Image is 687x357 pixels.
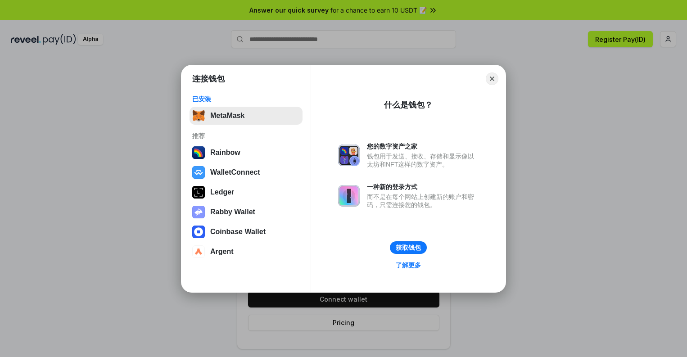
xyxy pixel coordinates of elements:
img: svg+xml,%3Csvg%20fill%3D%22none%22%20height%3D%2233%22%20viewBox%3D%220%200%2035%2033%22%20width%... [192,109,205,122]
button: Argent [190,243,303,261]
button: WalletConnect [190,163,303,181]
button: Ledger [190,183,303,201]
button: Coinbase Wallet [190,223,303,241]
div: 钱包用于发送、接收、存储和显示像以太坊和NFT这样的数字资产。 [367,152,479,168]
div: 推荐 [192,132,300,140]
button: Rabby Wallet [190,203,303,221]
img: svg+xml,%3Csvg%20xmlns%3D%22http%3A%2F%2Fwww.w3.org%2F2000%2Fsvg%22%20fill%3D%22none%22%20viewBox... [338,185,360,207]
button: Rainbow [190,144,303,162]
img: svg+xml,%3Csvg%20width%3D%2228%22%20height%3D%2228%22%20viewBox%3D%220%200%2028%2028%22%20fill%3D... [192,166,205,179]
img: svg+xml,%3Csvg%20xmlns%3D%22http%3A%2F%2Fwww.w3.org%2F2000%2Fsvg%22%20fill%3D%22none%22%20viewBox... [338,145,360,166]
div: Coinbase Wallet [210,228,266,236]
div: 什么是钱包？ [384,99,433,110]
img: svg+xml,%3Csvg%20xmlns%3D%22http%3A%2F%2Fwww.w3.org%2F2000%2Fsvg%22%20width%3D%2228%22%20height%3... [192,186,205,199]
img: svg+xml,%3Csvg%20xmlns%3D%22http%3A%2F%2Fwww.w3.org%2F2000%2Fsvg%22%20fill%3D%22none%22%20viewBox... [192,206,205,218]
div: Ledger [210,188,234,196]
img: svg+xml,%3Csvg%20width%3D%2228%22%20height%3D%2228%22%20viewBox%3D%220%200%2028%2028%22%20fill%3D... [192,226,205,238]
div: WalletConnect [210,168,260,176]
div: Rabby Wallet [210,208,255,216]
h1: 连接钱包 [192,73,225,84]
div: MetaMask [210,112,244,120]
div: 一种新的登录方式 [367,183,479,191]
div: 了解更多 [396,261,421,269]
div: 而不是在每个网站上创建新的账户和密码，只需连接您的钱包。 [367,193,479,209]
div: Rainbow [210,149,240,157]
button: MetaMask [190,107,303,125]
div: 已安装 [192,95,300,103]
img: svg+xml,%3Csvg%20width%3D%2228%22%20height%3D%2228%22%20viewBox%3D%220%200%2028%2028%22%20fill%3D... [192,245,205,258]
div: Argent [210,248,234,256]
img: svg+xml,%3Csvg%20width%3D%22120%22%20height%3D%22120%22%20viewBox%3D%220%200%20120%20120%22%20fil... [192,146,205,159]
a: 了解更多 [390,259,426,271]
div: 您的数字资产之家 [367,142,479,150]
button: 获取钱包 [390,241,427,254]
div: 获取钱包 [396,244,421,252]
button: Close [486,72,498,85]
